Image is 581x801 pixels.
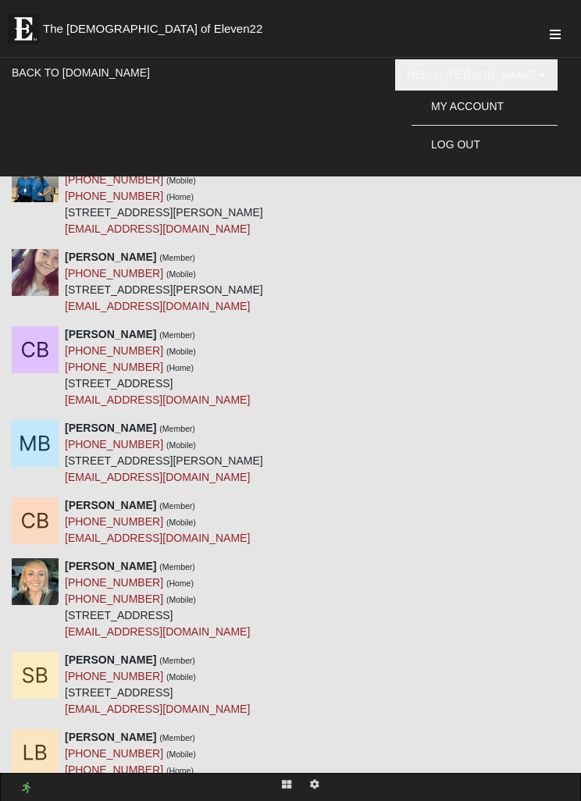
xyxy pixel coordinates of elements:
[65,731,156,743] strong: [PERSON_NAME]
[412,133,558,156] a: Log Out
[273,774,301,796] a: Block Configuration (Alt-B)
[65,190,163,202] a: [PHONE_NUMBER]
[159,562,195,571] small: (Member)
[159,501,195,511] small: (Member)
[65,361,163,373] a: [PHONE_NUMBER]
[8,13,39,44] img: Eleven22 logo
[65,471,250,483] a: [EMAIL_ADDRESS][DOMAIN_NAME]
[166,578,194,588] small: (Home)
[65,560,156,572] strong: [PERSON_NAME]
[65,344,163,357] a: [PHONE_NUMBER]
[22,780,30,796] a: Web cache enabled
[166,672,196,682] small: (Mobile)
[166,440,196,450] small: (Mobile)
[159,330,195,340] small: (Member)
[65,593,163,605] a: [PHONE_NUMBER]
[159,424,195,433] small: (Member)
[159,656,195,665] small: (Member)
[65,249,263,315] div: [STREET_ADDRESS][PERSON_NAME]
[65,703,250,715] a: [EMAIL_ADDRESS][DOMAIN_NAME]
[65,652,250,717] div: [STREET_ADDRESS]
[407,69,536,81] span: Hello [PERSON_NAME]
[166,176,196,185] small: (Mobile)
[166,595,196,604] small: (Mobile)
[65,576,163,589] a: [PHONE_NUMBER]
[65,420,263,486] div: [STREET_ADDRESS][PERSON_NAME]
[65,422,156,434] strong: [PERSON_NAME]
[65,222,250,235] a: [EMAIL_ADDRESS][DOMAIN_NAME]
[65,438,163,450] a: [PHONE_NUMBER]
[65,764,163,776] a: [PHONE_NUMBER]
[65,326,250,408] div: [STREET_ADDRESS]
[43,21,262,37] span: The [DEMOGRAPHIC_DATA] of Eleven22
[166,363,194,372] small: (Home)
[166,192,194,201] small: (Home)
[166,766,194,775] small: (Home)
[301,774,329,796] a: Page Properties (Alt+P)
[65,328,156,340] strong: [PERSON_NAME]
[65,532,250,544] a: [EMAIL_ADDRESS][DOMAIN_NAME]
[65,251,156,263] strong: [PERSON_NAME]
[166,518,196,527] small: (Mobile)
[65,515,163,528] a: [PHONE_NUMBER]
[65,558,250,640] div: [STREET_ADDRESS]
[65,267,163,279] a: [PHONE_NUMBER]
[65,173,163,186] a: [PHONE_NUMBER]
[412,94,558,118] a: My Account
[159,733,195,742] small: (Member)
[166,269,196,279] small: (Mobile)
[65,300,250,312] a: [EMAIL_ADDRESS][DOMAIN_NAME]
[395,59,558,91] a: Hello [PERSON_NAME]
[65,499,156,511] strong: [PERSON_NAME]
[65,653,156,666] strong: [PERSON_NAME]
[159,253,195,262] small: (Member)
[65,625,250,638] a: [EMAIL_ADDRESS][DOMAIN_NAME]
[65,393,250,406] a: [EMAIL_ADDRESS][DOMAIN_NAME]
[166,749,196,759] small: (Mobile)
[65,155,263,237] div: [STREET_ADDRESS][PERSON_NAME]
[166,347,196,356] small: (Mobile)
[65,670,163,682] a: [PHONE_NUMBER]
[65,747,163,760] a: [PHONE_NUMBER]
